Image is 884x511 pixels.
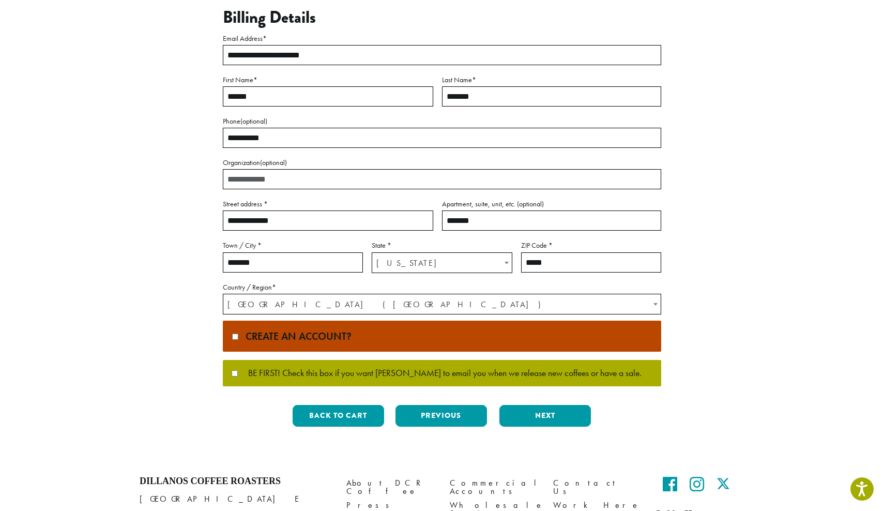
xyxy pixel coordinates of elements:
[372,253,511,273] span: Kansas
[372,252,512,273] span: State
[240,329,352,343] span: Create an account?
[260,158,287,167] span: (optional)
[223,294,661,314] span: Country / Region
[223,8,661,27] h3: Billing Details
[223,239,363,252] label: Town / City
[223,32,661,45] label: Email Address
[442,73,661,86] label: Last Name
[521,239,661,252] label: ZIP Code
[223,198,433,211] label: Street address
[223,156,661,169] label: Organization
[395,405,487,427] button: Previous
[450,476,538,498] a: Commercial Accounts
[238,369,642,378] span: BE FIRST! Check this box if you want [PERSON_NAME] to email you when we release new coffees or ha...
[232,370,238,377] input: BE FIRST! Check this box if you want [PERSON_NAME] to email you when we release new coffees or ha...
[140,476,331,487] h4: Dillanos Coffee Roasters
[517,199,544,208] span: (optional)
[372,239,512,252] label: State
[223,294,661,314] span: United States (US)
[240,116,267,126] span: (optional)
[293,405,384,427] button: Back to cart
[223,73,433,86] label: First Name
[553,476,641,498] a: Contact Us
[232,334,238,340] input: Create an account?
[346,476,434,498] a: About DCR Coffee
[442,198,661,211] label: Apartment, suite, unit, etc.
[499,405,591,427] button: Next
